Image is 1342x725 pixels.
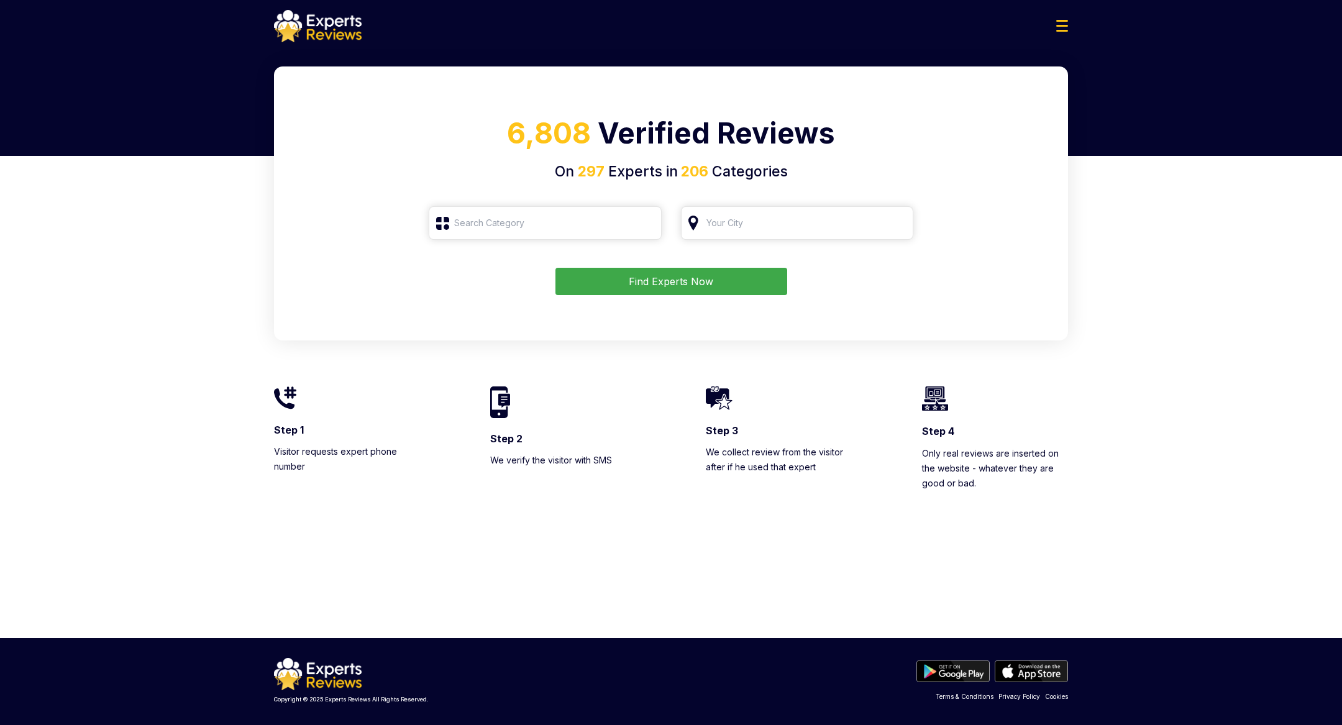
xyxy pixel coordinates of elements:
[490,432,637,445] h3: Step 2
[490,453,637,468] p: We verify the visitor with SMS
[429,206,662,240] input: Search Category
[507,116,591,150] span: 6,808
[274,423,421,437] h3: Step 1
[274,444,421,474] p: Visitor requests expert phone number
[274,658,362,690] img: logo
[995,660,1068,682] img: apple store btn
[922,446,1069,491] p: Only real reviews are inserted on the website - whatever they are good or bad.
[1045,692,1068,701] a: Cookies
[555,268,787,295] button: Find Experts Now
[916,660,990,682] img: play store btn
[922,386,948,411] img: homeIcon4
[274,386,296,409] img: homeIcon1
[490,386,510,417] img: homeIcon2
[922,424,1069,438] h3: Step 4
[289,112,1053,161] h1: Verified Reviews
[998,692,1040,701] a: Privacy Policy
[706,424,852,437] h3: Step 3
[936,692,993,701] a: Terms & Conditions
[681,206,914,240] input: Your City
[578,163,605,180] span: 297
[678,163,708,180] span: 206
[706,386,733,410] img: homeIcon3
[1056,20,1068,32] img: Menu Icon
[289,161,1053,183] h4: On Experts in Categories
[274,10,362,42] img: logo
[274,695,429,704] p: Copyright © 2025 Experts Reviews All Rights Reserved.
[706,445,852,475] p: We collect review from the visitor after if he used that expert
